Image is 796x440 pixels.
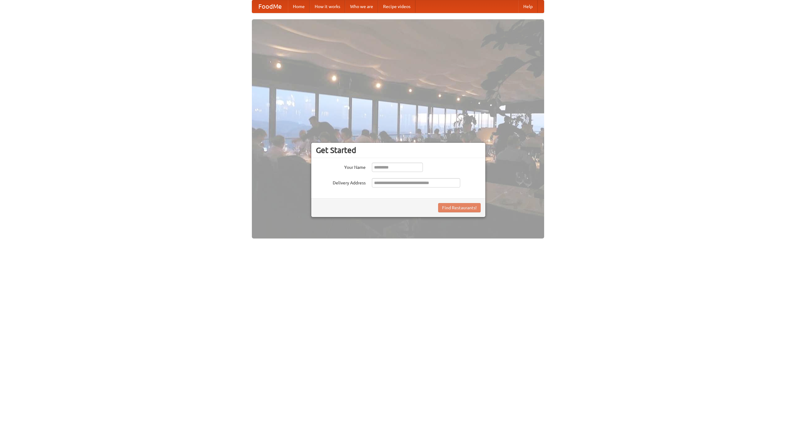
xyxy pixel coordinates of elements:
button: Find Restaurants! [438,203,481,212]
a: Who we are [345,0,378,13]
a: Recipe videos [378,0,415,13]
a: Help [518,0,538,13]
a: FoodMe [252,0,288,13]
h3: Get Started [316,146,481,155]
label: Your Name [316,163,366,170]
a: How it works [310,0,345,13]
a: Home [288,0,310,13]
label: Delivery Address [316,178,366,186]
